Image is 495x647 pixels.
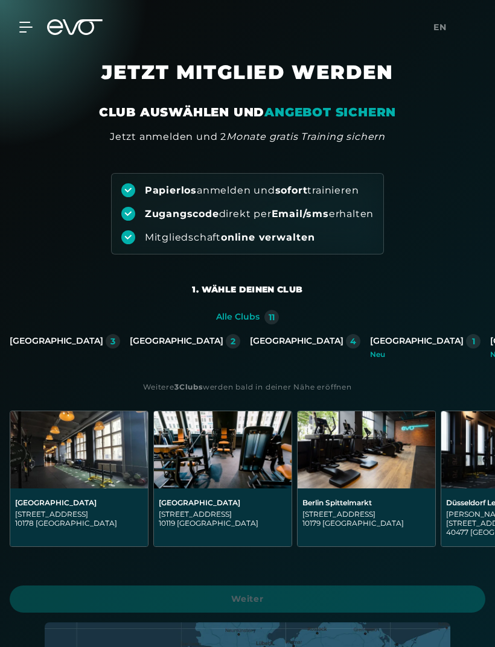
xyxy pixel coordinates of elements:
div: Berlin Spittelmarkt [302,498,430,507]
div: 4 [350,337,356,346]
img: Berlin Rosenthaler Platz [154,411,292,488]
div: [GEOGRAPHIC_DATA] [370,336,464,347]
span: en [433,22,447,33]
div: Mitgliedschaft [145,231,315,244]
div: Neu [370,351,481,358]
div: [STREET_ADDRESS] 10178 [GEOGRAPHIC_DATA] [15,510,143,528]
a: Weiter [10,585,485,613]
a: en [433,21,454,34]
img: Berlin Alexanderplatz [10,411,148,488]
div: 11 [269,313,275,321]
div: anmelden und trainieren [145,184,359,197]
div: Jetzt anmelden und 2 [110,130,385,144]
strong: Email/sms [272,208,329,219]
em: ANGEBOT SICHERN [264,105,396,119]
div: CLUB AUSWÄHLEN UND [99,104,396,121]
div: 1. Wähle deinen Club [192,283,302,295]
strong: online verwalten [221,232,315,243]
span: Weiter [24,593,471,605]
strong: 3 [174,382,179,391]
div: direkt per erhalten [145,207,374,221]
div: [GEOGRAPHIC_DATA] [15,498,143,507]
strong: Papierlos [145,185,197,196]
div: Alle Clubs [216,312,260,323]
div: 3 [110,337,115,346]
strong: Clubs [179,382,203,391]
div: 2 [231,337,235,346]
img: Berlin Spittelmarkt [298,411,435,488]
div: [STREET_ADDRESS] 10119 [GEOGRAPHIC_DATA] [159,510,287,528]
div: [GEOGRAPHIC_DATA] [159,498,287,507]
div: [GEOGRAPHIC_DATA] [250,336,343,347]
div: [GEOGRAPHIC_DATA] [130,336,223,347]
h1: JETZT MITGLIED WERDEN [42,60,453,104]
strong: Zugangscode [145,208,219,219]
div: [GEOGRAPHIC_DATA] [10,336,103,347]
em: Monate gratis Training sichern [226,131,385,142]
div: [STREET_ADDRESS] 10179 [GEOGRAPHIC_DATA] [302,510,430,528]
div: 1 [472,337,475,346]
strong: sofort [275,185,308,196]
